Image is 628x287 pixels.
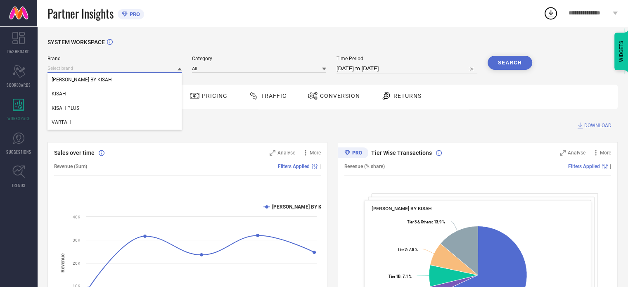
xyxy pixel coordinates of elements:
div: VARTAH [47,115,182,129]
div: KISAH PLUS [47,101,182,115]
div: AMODH BY KISAH [47,73,182,87]
div: Open download list [543,6,558,21]
text: : 7.1 % [389,274,412,279]
span: Analyse [277,150,295,156]
span: DASHBOARD [7,48,30,55]
span: Traffic [261,93,287,99]
span: TRENDS [12,182,26,188]
div: Premium [338,147,368,160]
span: KISAH PLUS [52,105,79,111]
svg: Zoom [270,150,275,156]
span: Brand [47,56,182,62]
span: More [600,150,611,156]
span: More [310,150,321,156]
input: Select time period [337,64,477,74]
span: Pricing [202,93,228,99]
div: KISAH [47,87,182,101]
span: VARTAH [52,119,71,125]
span: DOWNLOAD [584,121,611,130]
text: 20K [73,261,81,266]
span: Returns [393,93,422,99]
span: PRO [128,11,140,17]
span: Analyse [568,150,585,156]
button: Search [488,56,532,70]
span: SUGGESTIONS [6,149,31,155]
input: Select brand [47,64,182,73]
tspan: Revenue [60,253,66,272]
span: Conversion [320,93,360,99]
span: Sales over time [54,149,95,156]
span: Revenue (Sum) [54,164,87,169]
text: : 13.9 % [407,220,445,224]
span: Tier Wise Transactions [371,149,432,156]
span: [PERSON_NAME] BY KISAH [52,77,112,83]
span: Filters Applied [278,164,310,169]
span: Revenue (% share) [344,164,385,169]
span: SCORECARDS [7,82,31,88]
span: Filters Applied [568,164,600,169]
span: [PERSON_NAME] BY KISAH [372,206,431,211]
span: SYSTEM WORKSPACE [47,39,105,45]
span: WORKSPACE [7,115,30,121]
span: KISAH [52,91,66,97]
text: 40K [73,215,81,219]
text: 30K [73,238,81,242]
span: | [320,164,321,169]
span: | [610,164,611,169]
text: : 7.8 % [397,247,418,252]
span: Time Period [337,56,477,62]
tspan: Tier 3 & Others [407,220,432,224]
svg: Zoom [560,150,566,156]
span: Partner Insights [47,5,114,22]
span: Category [192,56,326,62]
text: [PERSON_NAME] BY KISAH [272,204,333,210]
tspan: Tier 1B [389,274,400,279]
tspan: Tier 2 [397,247,407,252]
